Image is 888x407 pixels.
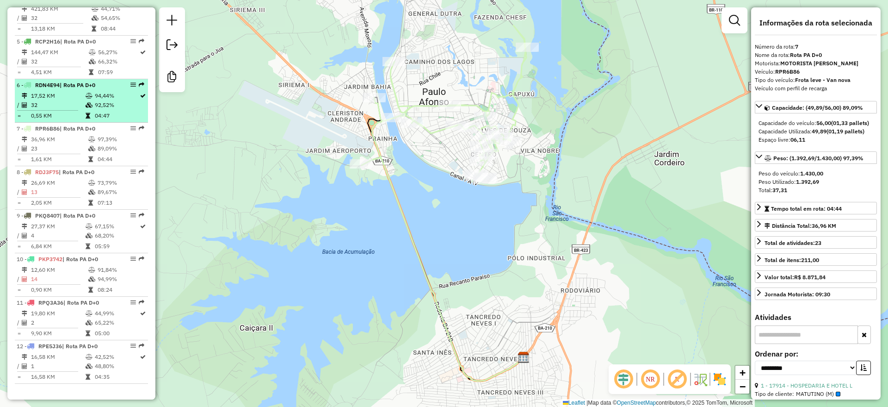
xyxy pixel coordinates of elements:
span: | Rota PA D+0 [60,81,95,88]
span: RPQ3A36 [38,299,63,306]
td: 44,71% [100,4,144,13]
i: % de utilização do peso [86,93,92,99]
i: Rota otimizada [140,224,146,229]
td: 16,58 KM [31,372,85,382]
div: Número da rota: [755,43,877,51]
td: 2,05 KM [31,198,88,207]
strong: (01,33 pallets) [831,119,869,126]
span: 8 - [17,169,94,175]
em: Rota exportada [139,82,144,88]
em: Opções [130,343,136,349]
td: / [17,13,21,23]
i: Rota otimizada [140,354,146,360]
span: 11 - [17,299,99,306]
i: Distância Total [22,354,27,360]
a: Distância Total:36,96 KM [755,219,877,232]
td: = [17,68,21,77]
td: 0,90 KM [31,285,88,294]
td: 26,69 KM [31,178,88,188]
i: Tempo total em rota [89,69,93,75]
i: Distância Total [22,311,27,316]
td: 05:00 [94,329,139,338]
td: 91,84% [97,265,144,275]
i: Total de Atividades [22,189,27,195]
a: Leaflet [563,400,585,406]
h4: Informações da rota selecionada [755,19,877,27]
i: % de utilização da cubagem [88,146,95,151]
a: Nova sessão e pesquisa [163,11,181,32]
td: 23 [31,144,88,153]
i: Distância Total [22,137,27,142]
i: Total de Atividades [22,276,27,282]
a: Tempo total em rota: 04:44 [755,202,877,214]
td: 89,09% [97,144,144,153]
i: % de utilização da cubagem [86,233,92,238]
td: 27,37 KM [31,222,85,231]
i: Tempo total em rota [86,374,90,380]
i: % de utilização da cubagem [92,15,99,21]
td: = [17,329,21,338]
td: 07:59 [98,68,139,77]
span: + [740,367,746,378]
div: Capacidade do veículo: [758,119,873,127]
strong: Rota PA D+0 [790,51,822,58]
span: 6 - [17,81,95,88]
em: Opções [130,169,136,175]
td: = [17,242,21,251]
i: Distância Total [22,93,27,99]
div: Endereço: [STREET_ADDRESS] [755,398,877,407]
a: Exibir filtros [725,11,744,30]
td: 32 [31,13,91,23]
td: 56,27% [98,48,139,57]
i: Distância Total [22,180,27,186]
i: % de utilização do peso [86,311,92,316]
td: = [17,111,21,120]
td: 97,39% [97,135,144,144]
i: % de utilização da cubagem [88,276,95,282]
span: − [740,381,746,392]
span: Exibir rótulo [666,368,688,390]
strong: 7 [795,43,798,50]
td: 08:24 [97,285,144,294]
i: % de utilização do peso [86,224,92,229]
td: / [17,57,21,66]
i: Rota otimizada [140,50,146,55]
i: Tempo total em rota [92,26,96,31]
td: / [17,144,21,153]
span: 36,96 KM [812,222,836,229]
td: / [17,231,21,240]
td: 12,60 KM [31,265,88,275]
span: 7 - [17,125,95,132]
a: OpenStreetMap [617,400,656,406]
td: 04:44 [97,155,144,164]
td: 4,51 KM [31,68,88,77]
em: Rota exportada [139,300,144,305]
strong: 1.430,00 [800,170,823,177]
strong: RPR6B86 [775,68,800,75]
td: = [17,198,21,207]
td: 4 [31,231,85,240]
div: Total: [758,186,873,194]
span: Total de atividades: [765,239,821,246]
span: RPR6B86 [35,125,60,132]
div: Total de itens: [765,256,819,264]
i: Rota otimizada [140,93,146,99]
a: Exportar sessão [163,36,181,56]
em: Opções [130,38,136,44]
td: 94,44% [94,91,139,100]
a: Jornada Motorista: 09:30 [755,288,877,300]
i: Tempo total em rota [88,157,93,162]
i: Total de Atividades [22,363,27,369]
i: % de utilização do peso [86,354,92,360]
span: RCP2H16 [35,38,60,45]
td: 07:13 [97,198,144,207]
span: | Rota PA D+0 [63,299,99,306]
span: 12 - [17,343,98,350]
i: Tempo total em rota [88,287,93,293]
div: Espaço livre: [758,136,873,144]
strong: 1.392,69 [796,178,819,185]
em: Rota exportada [139,256,144,262]
i: Total de Atividades [22,320,27,326]
td: 0,55 KM [31,111,85,120]
i: % de utilização do peso [88,137,95,142]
